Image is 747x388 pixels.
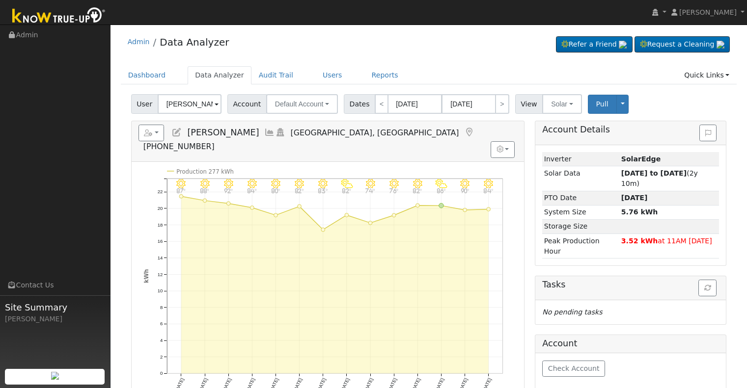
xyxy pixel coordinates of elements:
[171,128,182,137] a: Edit User (33461)
[295,179,304,188] i: 9/30 - Clear
[621,155,661,163] strong: ID: 1198922, authorized: 07/24/19
[556,36,633,53] a: Refer a Friend
[321,228,325,232] circle: onclick=""
[226,202,230,206] circle: onclick=""
[264,128,275,137] a: Multi-Series Graph
[157,288,163,293] text: 10
[621,169,687,177] strong: [DATE] to [DATE]
[542,280,719,290] h5: Tasks
[160,36,229,48] a: Data Analyzer
[542,125,719,135] h5: Account Details
[542,94,581,114] button: Solar
[128,38,150,46] a: Admin
[596,100,609,108] span: Pull
[131,94,158,114] span: User
[635,36,730,53] a: Request a Cleaning
[188,66,251,84] a: Data Analyzer
[275,128,286,137] a: Login As (last Never)
[224,179,233,188] i: 9/27 - Clear
[248,179,257,188] i: 9/28 - Clear
[179,194,183,198] circle: onclick=""
[542,152,619,166] td: Inverter
[375,94,388,114] a: <
[542,361,605,377] button: Check Account
[266,94,338,114] button: Default Account
[160,337,163,343] text: 4
[435,179,447,188] i: 10/06 - PartlyCloudy
[176,168,234,175] text: Production 277 kWh
[344,94,375,114] span: Dates
[416,204,420,207] circle: onclick=""
[275,100,324,108] span: Default Account
[157,222,163,228] text: 18
[389,179,399,188] i: 10/04 - Clear
[157,255,163,260] text: 14
[51,372,59,380] img: retrieve
[157,189,163,194] text: 22
[291,128,459,137] span: [GEOGRAPHIC_DATA], [GEOGRAPHIC_DATA]
[220,188,237,194] p: 92°
[160,370,163,376] text: 0
[542,308,602,316] i: No pending tasks
[621,194,648,202] span: [DATE]
[619,234,719,259] td: at 11AM [DATE]
[460,179,470,188] i: 10/07 - Clear
[386,188,402,194] p: 76°
[173,188,190,194] p: 87°
[143,142,215,151] span: [PHONE_NUMBER]
[464,128,474,137] a: Map
[315,188,332,194] p: 83°
[619,41,627,49] img: retrieve
[157,272,163,277] text: 12
[588,95,617,114] button: Pull
[338,188,355,194] p: 82°
[160,354,163,360] text: 2
[298,205,302,208] circle: onclick=""
[160,321,163,327] text: 6
[484,179,493,188] i: 10/08 - Clear
[679,8,737,16] span: [PERSON_NAME]
[495,94,509,114] a: >
[362,188,379,194] p: 74°
[203,199,207,203] circle: onclick=""
[542,234,619,259] td: Peak Production Hour
[698,280,717,296] button: Refresh
[439,203,444,208] circle: onclick=""
[433,188,450,194] p: 86°
[621,237,658,245] strong: 3.52 kWh
[364,66,406,84] a: Reports
[542,205,619,219] td: System Size
[142,269,149,283] text: kWh
[157,206,163,211] text: 20
[487,207,491,211] circle: onclick=""
[160,305,163,310] text: 8
[392,213,396,217] circle: onclick=""
[315,66,350,84] a: Users
[227,94,267,114] span: Account
[480,188,497,194] p: 84°
[410,188,426,194] p: 82°
[366,179,375,188] i: 10/03 - MostlyClear
[345,213,349,217] circle: onclick=""
[176,179,186,188] i: 9/25 - MostlyClear
[244,188,260,194] p: 84°
[158,94,221,114] input: Select a User
[457,188,473,194] p: 90°
[157,238,163,244] text: 16
[368,221,372,225] circle: onclick=""
[271,179,280,188] i: 9/29 - MostlyClear
[121,66,173,84] a: Dashboard
[542,338,577,348] h5: Account
[548,364,600,372] span: Check Account
[699,125,717,141] button: Issue History
[250,206,254,209] circle: onclick=""
[5,301,105,314] span: Site Summary
[187,128,259,137] span: [PERSON_NAME]
[200,179,209,188] i: 9/26 - Clear
[196,188,213,194] p: 88°
[274,213,278,217] circle: onclick=""
[318,179,328,188] i: 10/01 - Clear
[621,208,658,216] strong: 5.76 kWh
[463,208,467,212] circle: onclick=""
[542,191,619,205] td: PTO Date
